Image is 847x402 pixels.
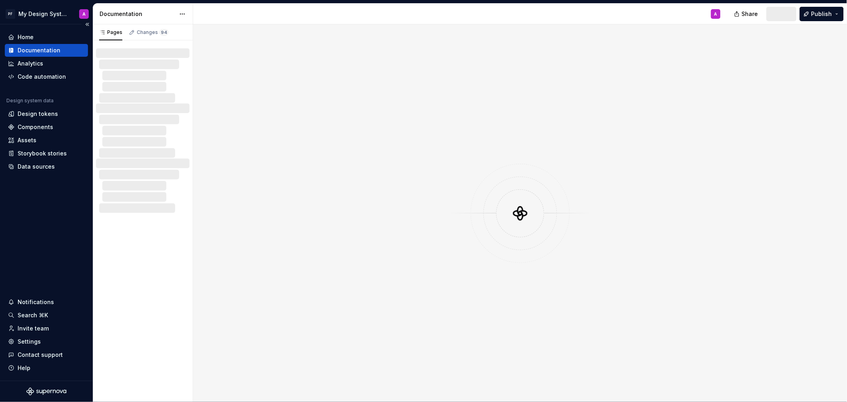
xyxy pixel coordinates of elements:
[26,388,66,396] svg: Supernova Logo
[18,60,43,68] div: Analytics
[18,149,67,157] div: Storybook stories
[5,57,88,70] a: Analytics
[18,364,30,372] div: Help
[730,7,763,21] button: Share
[18,123,53,131] div: Components
[5,31,88,44] a: Home
[5,296,88,308] button: Notifications
[811,10,832,18] span: Publish
[5,44,88,57] a: Documentation
[800,7,844,21] button: Publish
[5,134,88,147] a: Assets
[18,311,48,319] div: Search ⌘K
[18,324,49,332] div: Invite team
[137,29,168,36] div: Changes
[742,10,758,18] span: Share
[18,298,54,306] div: Notifications
[5,160,88,173] a: Data sources
[18,46,60,54] div: Documentation
[5,121,88,133] a: Components
[5,70,88,83] a: Code automation
[714,11,717,17] div: A
[18,33,34,41] div: Home
[6,98,54,104] div: Design system data
[18,351,63,359] div: Contact support
[100,10,175,18] div: Documentation
[18,73,66,81] div: Code automation
[5,309,88,322] button: Search ⌘K
[18,10,70,18] div: My Design System
[160,29,168,36] span: 94
[6,9,15,19] div: PF
[5,322,88,335] a: Invite team
[5,107,88,120] a: Design tokens
[18,163,55,171] div: Data sources
[18,110,58,118] div: Design tokens
[18,338,41,346] div: Settings
[82,11,86,17] div: A
[5,362,88,374] button: Help
[82,19,93,30] button: Collapse sidebar
[18,136,36,144] div: Assets
[5,335,88,348] a: Settings
[99,29,122,36] div: Pages
[2,5,91,22] button: PFMy Design SystemA
[5,348,88,361] button: Contact support
[5,147,88,160] a: Storybook stories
